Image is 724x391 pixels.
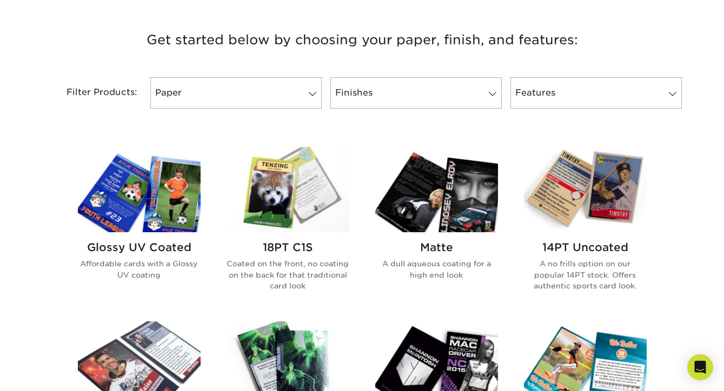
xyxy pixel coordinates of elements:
iframe: Google Customer Reviews [3,358,92,387]
p: A no frills option on our popular 14PT stock. Offers authentic sports card look. [524,258,647,291]
a: 14PT Uncoated Trading Cards 14PT Uncoated A no frills option on our popular 14PT stock. Offers au... [524,147,647,308]
h2: Matte [375,241,498,254]
img: Glossy UV Coated Trading Cards [78,147,201,232]
img: 18PT C1S Trading Cards [227,147,349,232]
img: 14PT Uncoated Trading Cards [524,147,647,232]
p: Coated on the front, no coating on the back for that traditional card look [227,258,349,291]
h2: 18PT C1S [227,241,349,254]
a: Features [510,77,682,109]
h2: Glossy UV Coated [78,241,201,254]
a: Finishes [330,77,502,109]
div: Open Intercom Messenger [687,354,713,380]
p: Affordable cards with a Glossy UV coating [78,258,201,280]
h3: Get started below by choosing your paper, finish, and features: [46,16,679,64]
img: Matte Trading Cards [375,147,498,232]
h2: 14PT Uncoated [524,241,647,254]
a: Glossy UV Coated Trading Cards Glossy UV Coated Affordable cards with a Glossy UV coating [78,147,201,308]
a: 18PT C1S Trading Cards 18PT C1S Coated on the front, no coating on the back for that traditional ... [227,147,349,308]
a: Paper [150,77,322,109]
div: Filter Products: [38,77,146,109]
p: A dull aqueous coating for a high end look [375,258,498,280]
a: Matte Trading Cards Matte A dull aqueous coating for a high end look [375,147,498,308]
